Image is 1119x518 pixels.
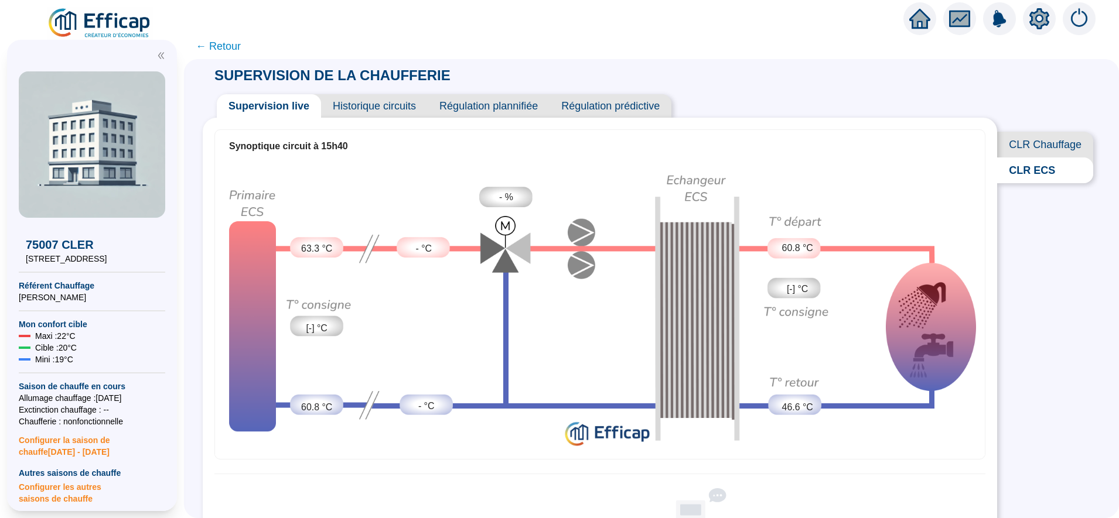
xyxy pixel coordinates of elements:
[499,190,513,204] span: - %
[306,321,327,335] span: [-] °C
[19,404,165,416] span: Exctinction chauffage : --
[217,94,321,118] span: Supervision live
[949,8,970,29] span: fund
[229,139,971,153] div: Synoptique circuit à 15h40
[19,479,165,505] span: Configurer les autres saisons de chauffe
[19,291,165,303] span: [PERSON_NAME]
[415,242,432,256] span: - °C
[47,7,153,40] img: efficap energie logo
[157,52,165,60] span: double-left
[19,427,165,458] span: Configurer la saison de chauffe [DATE] - [DATE]
[1029,8,1050,29] span: setting
[35,342,77,354] span: Cible : 20 °C
[215,162,985,455] img: ecs-supervision.4e789799f7049b378e9c.png
[19,416,165,427] span: Chaufferie : non fonctionnelle
[19,380,165,392] span: Saison de chauffe en cours
[35,354,73,365] span: Mini : 19 °C
[428,94,550,118] span: Régulation plannifiée
[301,400,332,414] span: 60.8 °C
[301,242,332,256] span: 63.3 °C
[997,132,1093,157] span: CLR Chauffage
[418,399,435,413] span: - °C
[782,400,813,414] span: 46.6 °C
[35,330,76,342] span: Maxi : 22 °C
[19,392,165,404] span: Allumage chauffage : [DATE]
[26,236,158,253] span: 75007 CLER
[997,157,1093,183] span: CLR ECS
[19,318,165,330] span: Mon confort cible
[321,94,428,118] span: Historique circuits
[787,282,808,296] span: [-] °C
[909,8,930,29] span: home
[1063,2,1096,35] img: alerts
[26,253,158,265] span: [STREET_ADDRESS]
[19,467,165,479] span: Autres saisons de chauffe
[215,162,985,455] div: Synoptique
[196,38,241,54] span: ← Retour
[19,280,165,291] span: Référent Chauffage
[983,2,1016,35] img: alerts
[550,94,671,118] span: Régulation prédictive
[782,241,813,255] span: 60.8 °C
[203,67,462,83] span: SUPERVISION DE LA CHAUFFERIE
